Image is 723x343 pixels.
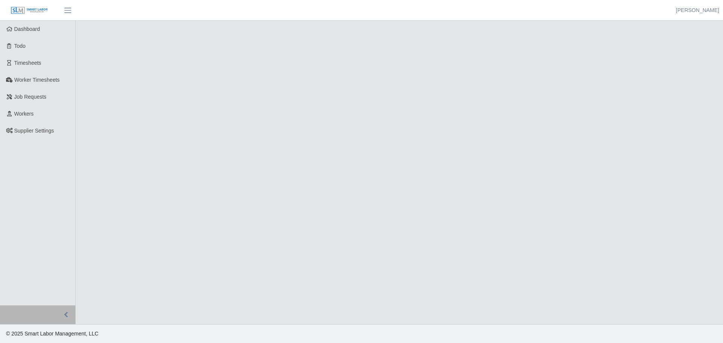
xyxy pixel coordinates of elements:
[14,77,59,83] span: Worker Timesheets
[14,60,41,66] span: Timesheets
[14,111,34,117] span: Workers
[676,6,719,14] a: [PERSON_NAME]
[6,331,98,337] span: © 2025 Smart Labor Management, LLC
[14,128,54,134] span: Supplier Settings
[14,43,26,49] span: Todo
[14,26,40,32] span: Dashboard
[11,6,48,15] img: SLM Logo
[14,94,47,100] span: Job Requests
